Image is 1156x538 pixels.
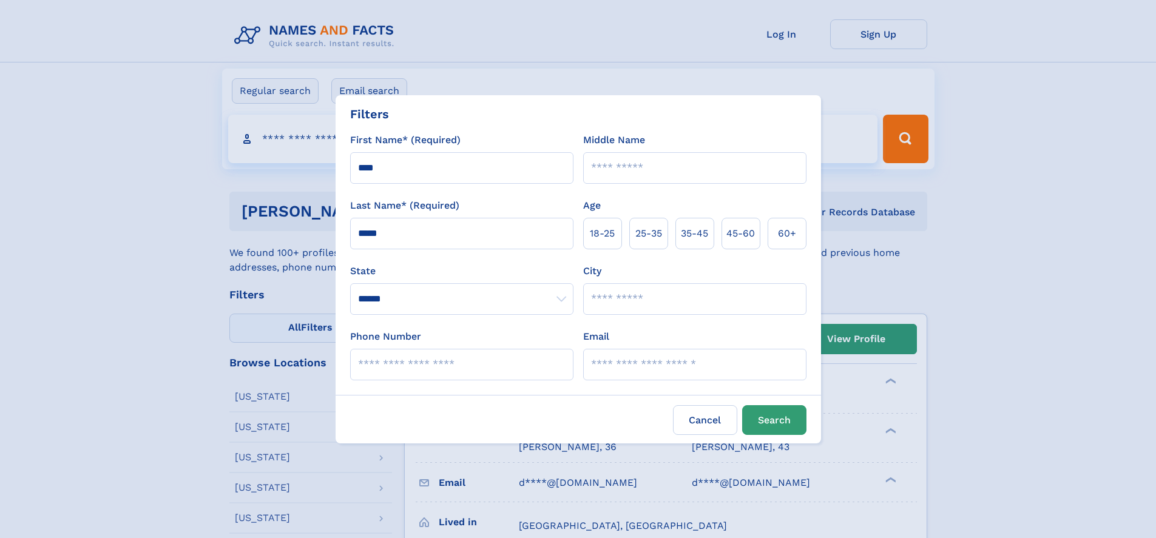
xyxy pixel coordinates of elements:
span: 35‑45 [681,226,708,241]
label: Email [583,329,609,344]
label: Last Name* (Required) [350,198,459,213]
label: First Name* (Required) [350,133,461,147]
span: 25‑35 [635,226,662,241]
span: 60+ [778,226,796,241]
button: Search [742,405,806,435]
div: Filters [350,105,389,123]
label: Cancel [673,405,737,435]
label: Middle Name [583,133,645,147]
span: 18‑25 [590,226,615,241]
label: City [583,264,601,278]
label: State [350,264,573,278]
label: Age [583,198,601,213]
span: 45‑60 [726,226,755,241]
label: Phone Number [350,329,421,344]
